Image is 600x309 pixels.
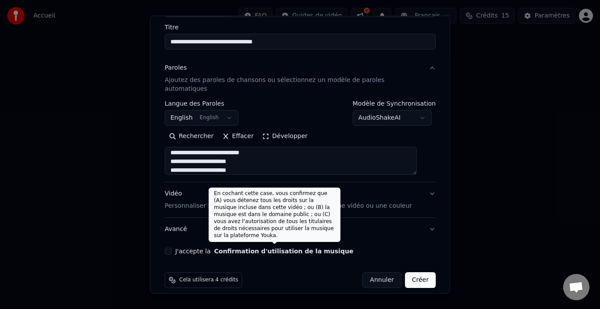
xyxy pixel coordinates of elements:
label: Modèle de Synchronisation [352,100,435,107]
div: Paroles [165,64,187,72]
button: Créer [405,272,435,288]
label: Langue des Paroles [165,100,239,107]
div: Vidéo [165,189,412,210]
div: En cochant cette case, vous confirmez que (A) vous détenez tous les droits sur la musique incluse... [209,188,340,242]
button: Annuler [362,272,401,288]
button: Effacer [218,129,258,143]
button: Développer [258,129,312,143]
button: ParolesAjoutez des paroles de chansons ou sélectionnez un modèle de paroles automatiques [165,57,436,100]
label: Titre [165,24,436,30]
button: Rechercher [165,129,218,143]
button: Avancé [165,218,436,241]
span: Cela utilisera 4 crédits [179,277,238,284]
button: VidéoPersonnaliser le vidéo de karaoké : utiliser une image, une vidéo ou une couleur [165,182,436,217]
p: Ajoutez des paroles de chansons ou sélectionnez un modèle de paroles automatiques [165,76,422,93]
p: Personnaliser le vidéo de karaoké : utiliser une image, une vidéo ou une couleur [165,202,412,210]
label: J'accepte la [175,248,353,254]
button: J'accepte la [214,248,353,254]
div: ParolesAjoutez des paroles de chansons ou sélectionnez un modèle de paroles automatiques [165,100,436,182]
